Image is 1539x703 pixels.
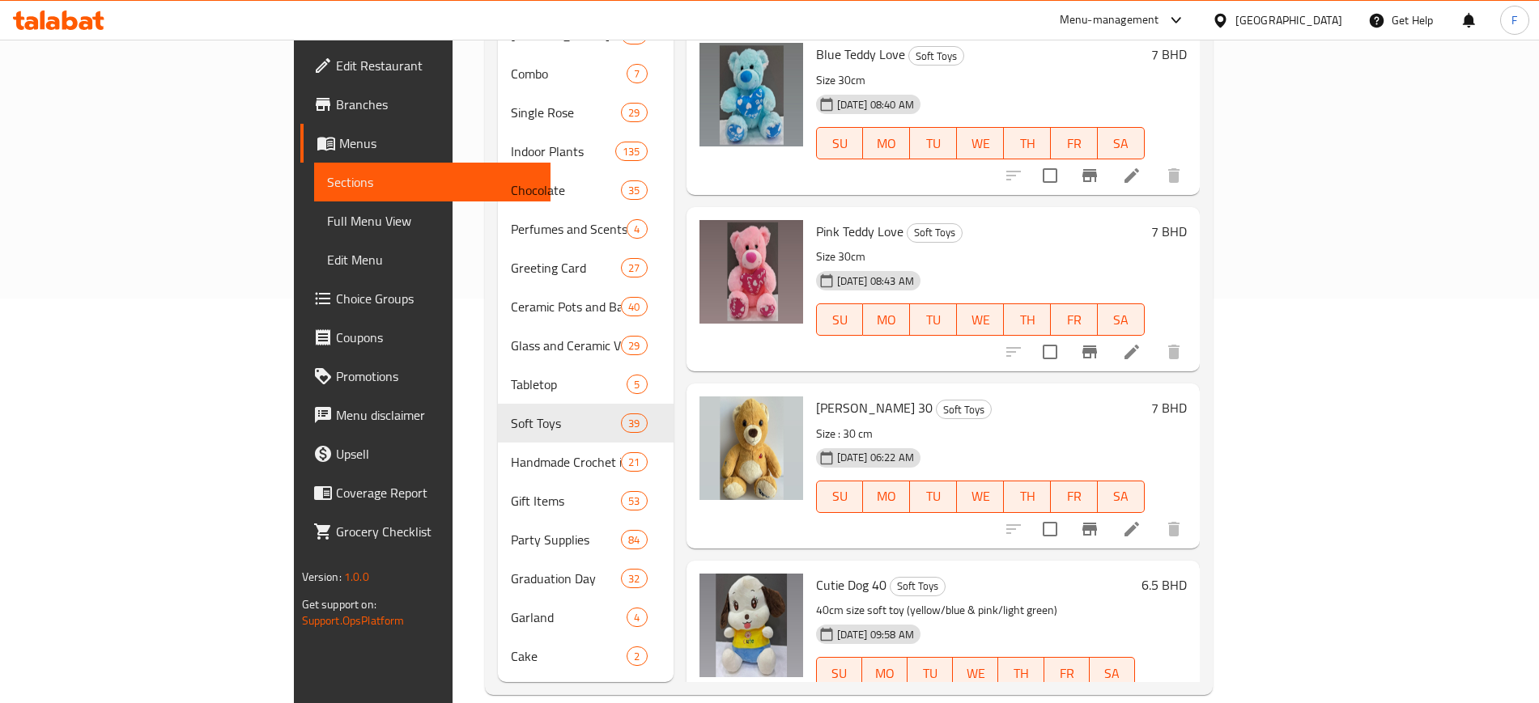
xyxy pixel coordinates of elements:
div: Greeting Card27 [498,248,674,287]
span: 53 [622,493,646,509]
span: Coupons [336,328,538,347]
div: Chocolate35 [498,171,674,210]
span: Glass and Ceramic Vases [511,336,621,355]
div: items [627,64,647,83]
span: Soft Toys [908,223,962,242]
a: Sections [314,163,551,201]
div: items [621,297,647,316]
span: 29 [622,338,646,354]
span: [DATE] 06:22 AM [831,450,920,465]
div: items [627,219,647,239]
button: delete [1154,332,1193,371]
button: MO [863,127,910,159]
span: Grocery Checklist [336,522,538,541]
a: Edit Restaurant [300,46,551,85]
span: 40 [622,299,646,315]
button: TU [910,303,957,336]
span: Select to update [1033,512,1067,546]
span: 7 [627,66,646,82]
a: Edit menu item [1122,166,1141,185]
p: Size : 30 cm [816,424,1145,444]
span: SA [1104,308,1138,332]
div: [GEOGRAPHIC_DATA] [1235,11,1342,29]
span: Promotions [336,366,538,386]
h6: 6.5 BHD [1141,574,1187,596]
div: Garland [511,608,627,627]
span: Version: [302,566,342,587]
span: Select to update [1033,335,1067,369]
span: 32 [622,571,646,587]
span: Indoor Plants [511,142,615,161]
a: Coupons [300,318,551,357]
img: Cutie Dog 40 [699,574,803,677]
button: delete [1154,156,1193,195]
div: items [621,413,647,433]
span: FR [1051,662,1083,685]
span: F [1511,11,1517,29]
button: SA [1098,481,1145,513]
button: FR [1044,657,1090,689]
span: WE [959,662,992,685]
span: Soft Toys [909,47,963,66]
span: SU [823,485,857,508]
div: Graduation Day32 [498,559,674,598]
span: Cutie Dog 40 [816,573,886,597]
span: Edit Menu [327,250,538,269]
button: MO [863,303,910,336]
span: [DATE] 09:58 AM [831,627,920,642]
img: Blue Teddy Love [699,43,803,146]
div: Gift Items [511,491,621,510]
div: Single Rose29 [498,93,674,132]
p: 40cm size soft toy (yellow/blue & pink/light green) [816,600,1135,620]
span: TH [1010,485,1044,508]
button: SA [1098,303,1145,336]
span: Full Menu View [327,211,538,231]
button: WE [953,657,998,689]
div: Soft Toys [907,223,963,243]
span: TU [914,662,946,685]
button: Branch-specific-item [1070,510,1109,548]
button: Branch-specific-item [1070,332,1109,371]
span: SU [823,308,857,332]
button: SU [816,657,862,689]
button: FR [1051,303,1098,336]
span: Sections [327,172,538,192]
span: Branches [336,95,538,114]
div: Soft Toys [936,400,992,419]
div: items [621,336,647,355]
span: SA [1096,662,1129,685]
span: Party Supplies [511,530,621,549]
span: Ceramic Pots and Baskets [511,297,621,316]
div: items [621,258,647,277]
span: MO [869,662,901,685]
span: [DATE] 08:40 AM [831,97,920,112]
a: Branches [300,85,551,124]
a: Upsell [300,434,551,473]
div: items [621,569,647,588]
span: SU [823,662,856,685]
div: Single Rose [511,103,621,122]
div: items [621,452,647,472]
a: Menu disclaimer [300,396,551,434]
a: Grocery Checklist [300,512,551,551]
span: FR [1057,132,1091,155]
div: Ceramic Pots and Baskets40 [498,287,674,326]
button: delete [1154,510,1193,548]
div: items [627,608,647,627]
div: Gift Items53 [498,481,674,520]
div: Perfumes and Scents [511,219,627,239]
div: Soft Toys [908,46,964,66]
span: 2 [627,649,646,664]
span: 35 [622,183,646,198]
button: TU [910,127,957,159]
button: TU [908,657,953,689]
h6: 7 BHD [1151,43,1187,66]
span: Greeting Card [511,258,621,277]
div: Handmade Crochet items [511,452,621,472]
div: Party Supplies84 [498,520,674,559]
span: WE [963,485,997,508]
